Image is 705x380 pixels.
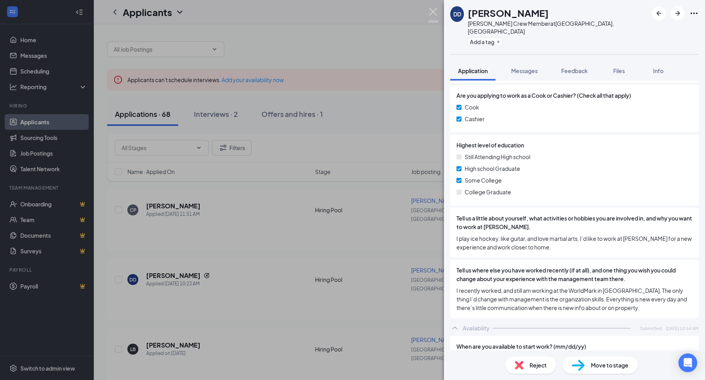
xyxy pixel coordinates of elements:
span: Reject [530,361,547,369]
div: Availability [463,324,490,332]
span: [DATE] 10:54 AM [666,325,699,332]
svg: ArrowLeftNew [654,9,664,18]
span: Feedback [561,67,588,74]
div: DD [453,10,461,18]
span: Highest level of education [456,141,524,149]
span: Tell us where else you have worked recently (if at all), and one thing you wish you could change ... [456,266,692,283]
svg: Ellipses [689,9,699,18]
button: ArrowRight [671,6,685,20]
svg: ChevronUp [450,323,460,333]
span: Info [653,67,664,74]
span: Tell us a little about yourself, what activities or hobbies you are involved in, and why you want... [456,214,692,231]
div: [PERSON_NAME] Crew Member at [GEOGRAPHIC_DATA], [GEOGRAPHIC_DATA] [468,20,648,35]
svg: Plus [496,39,501,44]
span: Cashier [465,115,485,123]
span: When are you available to start work? (mm/dd/yy) [456,342,586,351]
span: Move to stage [591,361,628,369]
div: Open Intercom Messenger [678,353,697,372]
h1: [PERSON_NAME] [468,6,549,20]
span: I recently worked, and still am working at the WorldMark in [GEOGRAPHIC_DATA]. The only thing I’d... [456,286,692,312]
button: PlusAdd a tag [468,38,503,46]
span: Files [613,67,625,74]
span: Cook [465,103,479,111]
span: Some College [465,176,502,185]
span: High school Graduate [465,164,520,173]
span: College Graduate [465,188,511,196]
span: I play ice hockey, like guitar, and love martial arts. I’d like to work at [PERSON_NAME] for a ne... [456,234,692,251]
span: Still Attending High school [465,152,530,161]
span: Messages [511,67,538,74]
span: Application [458,67,488,74]
span: Are you applying to work as a Cook or Cashier? (Check all that apply) [456,91,631,100]
svg: ArrowRight [673,9,682,18]
span: Submitted: [640,325,663,332]
button: ArrowLeftNew [652,6,666,20]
